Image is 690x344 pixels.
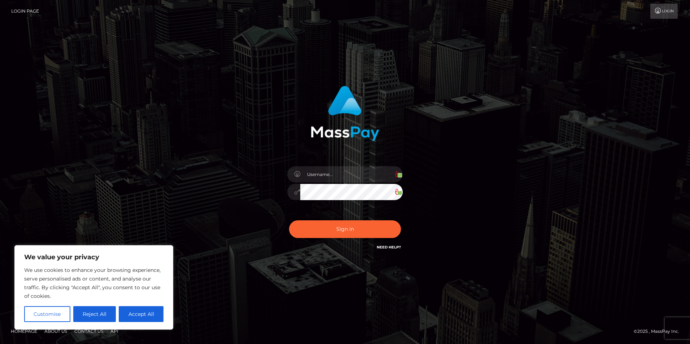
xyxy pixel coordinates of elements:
[73,306,116,322] button: Reject All
[11,4,39,19] a: Login Page
[24,253,163,261] p: We value your privacy
[24,306,70,322] button: Customise
[300,166,403,182] input: Username...
[650,4,678,19] a: Login
[634,327,685,335] div: © 2025 , MassPay Inc.
[71,326,106,337] a: Contact Us
[289,220,401,238] button: Sign in
[108,326,121,337] a: API
[24,266,163,300] p: We use cookies to enhance your browsing experience, serve personalised ads or content, and analys...
[377,245,401,250] a: Need Help?
[311,86,379,141] img: MassPay Login
[14,245,173,330] div: We value your privacy
[119,306,163,322] button: Accept All
[8,326,40,337] a: Homepage
[42,326,70,337] a: About Us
